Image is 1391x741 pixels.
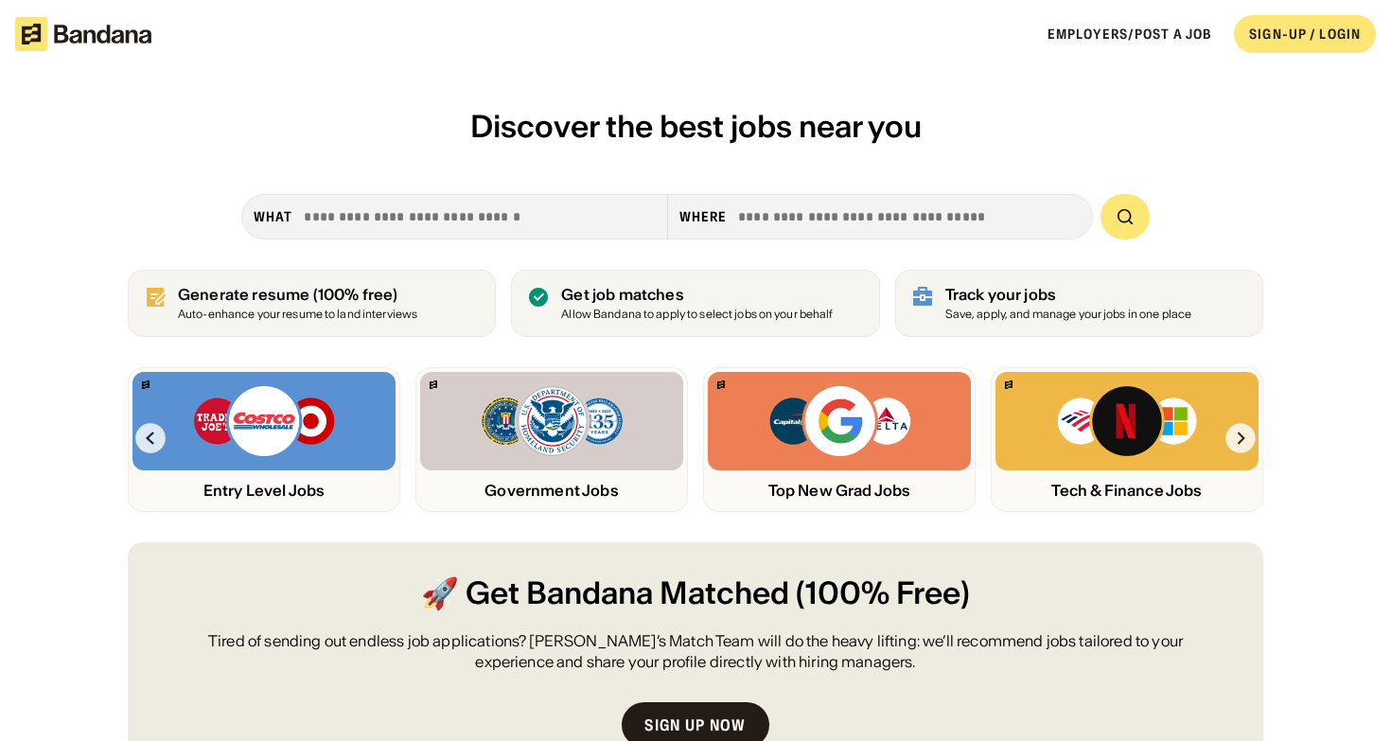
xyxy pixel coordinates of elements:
img: Bandana logotype [15,17,151,51]
div: what [254,208,292,225]
img: Left Arrow [135,423,166,453]
img: Bandana logo [142,380,150,389]
span: (100% Free) [796,573,970,615]
span: Discover the best jobs near you [470,107,922,146]
img: Capital One, Google, Delta logos [767,383,911,459]
div: Track your jobs [945,286,1192,304]
div: Tech & Finance Jobs [995,482,1259,500]
div: Get job matches [561,286,833,304]
img: Bandana logo [717,380,725,389]
div: Entry Level Jobs [132,482,396,500]
div: Government Jobs [420,482,683,500]
div: Save, apply, and manage your jobs in one place [945,309,1192,321]
a: Generate resume (100% free)Auto-enhance your resume to land interviews [128,270,496,337]
img: Bank of America, Netflix, Microsoft logos [1056,383,1199,459]
a: Bandana logoFBI, DHS, MWRD logosGovernment Jobs [415,367,688,512]
a: Track your jobs Save, apply, and manage your jobs in one place [895,270,1263,337]
img: FBI, DHS, MWRD logos [480,383,624,459]
img: Bandana logo [1005,380,1012,389]
img: Bandana logo [430,380,437,389]
span: 🚀 Get Bandana Matched [421,573,789,615]
div: Auto-enhance your resume to land interviews [178,309,417,321]
a: Get job matches Allow Bandana to apply to select jobs on your behalf [511,270,879,337]
div: Sign up now [644,717,746,732]
img: Right Arrow [1225,423,1256,453]
img: Trader Joe’s, Costco, Target logos [192,383,336,459]
div: Allow Bandana to apply to select jobs on your behalf [561,309,833,321]
div: Where [679,208,728,225]
div: Top New Grad Jobs [708,482,971,500]
a: Bandana logoCapital One, Google, Delta logosTop New Grad Jobs [703,367,976,512]
a: Employers/Post a job [1048,26,1211,43]
div: Tired of sending out endless job applications? [PERSON_NAME]’s Match Team will do the heavy lifti... [173,630,1218,673]
a: Bandana logoBank of America, Netflix, Microsoft logosTech & Finance Jobs [991,367,1263,512]
div: SIGN-UP / LOGIN [1249,26,1361,43]
div: Generate resume [178,286,417,304]
span: (100% free) [313,285,398,304]
a: Bandana logoTrader Joe’s, Costco, Target logosEntry Level Jobs [128,367,400,512]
